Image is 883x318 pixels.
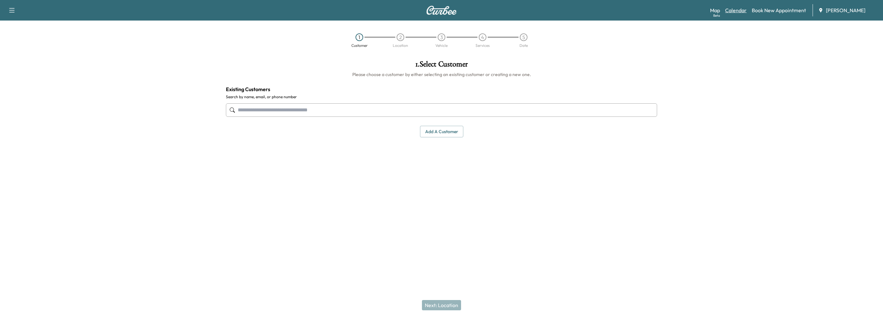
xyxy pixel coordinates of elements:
h6: Please choose a customer by either selecting an existing customer or creating a new one. [226,71,657,78]
div: Beta [713,13,720,18]
div: Date [519,44,528,47]
h4: Existing Customers [226,85,657,93]
div: 3 [438,33,445,41]
div: Vehicle [435,44,448,47]
a: MapBeta [710,6,720,14]
div: Customer [351,44,368,47]
span: [PERSON_NAME] [826,6,865,14]
div: Location [393,44,408,47]
div: 4 [479,33,486,41]
img: Curbee Logo [426,6,457,15]
div: 5 [520,33,527,41]
a: Calendar [725,6,747,14]
div: 1 [356,33,363,41]
div: 2 [397,33,404,41]
label: Search by name, email, or phone number [226,94,657,99]
div: Services [476,44,490,47]
a: Book New Appointment [752,6,806,14]
h1: 1 . Select Customer [226,60,657,71]
button: Add a customer [420,126,463,138]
